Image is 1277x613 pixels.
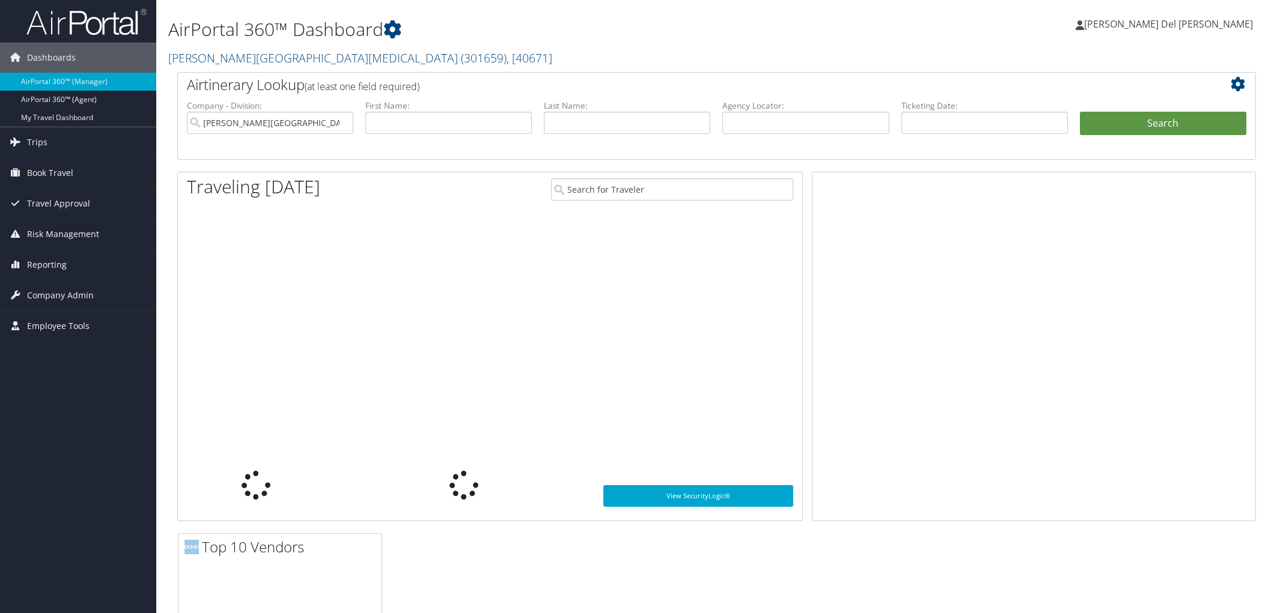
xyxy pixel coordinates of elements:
span: Company Admin [27,280,94,310]
h2: Airtinerary Lookup [187,74,1157,95]
a: [PERSON_NAME][GEOGRAPHIC_DATA][MEDICAL_DATA] [168,50,552,66]
span: [PERSON_NAME] Del [PERSON_NAME] [1084,17,1253,31]
label: Last Name: [544,100,710,112]
img: airportal-logo.png [26,8,147,36]
label: Agency Locator: [722,100,889,112]
a: [PERSON_NAME] Del [PERSON_NAME] [1076,6,1265,42]
span: Trips [27,127,47,157]
label: Ticketing Date: [901,100,1068,112]
label: Company - Division: [187,100,353,112]
span: (at least one field required) [305,80,419,93]
span: Risk Management [27,219,99,249]
span: Dashboards [27,43,76,73]
span: , [ 40671 ] [507,50,552,66]
span: Travel Approval [27,189,90,219]
img: domo-logo.png [184,540,199,554]
label: First Name: [365,100,532,112]
h1: Traveling [DATE] [187,174,320,199]
h2: Top 10 Vendors [184,537,382,557]
h1: AirPortal 360™ Dashboard [168,17,900,42]
span: Reporting [27,250,67,280]
span: Employee Tools [27,311,90,341]
span: ( 301659 ) [461,50,507,66]
a: View SecurityLogic® [603,485,793,507]
button: Search [1080,112,1246,136]
input: Search for Traveler [551,178,793,201]
span: Book Travel [27,158,73,188]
